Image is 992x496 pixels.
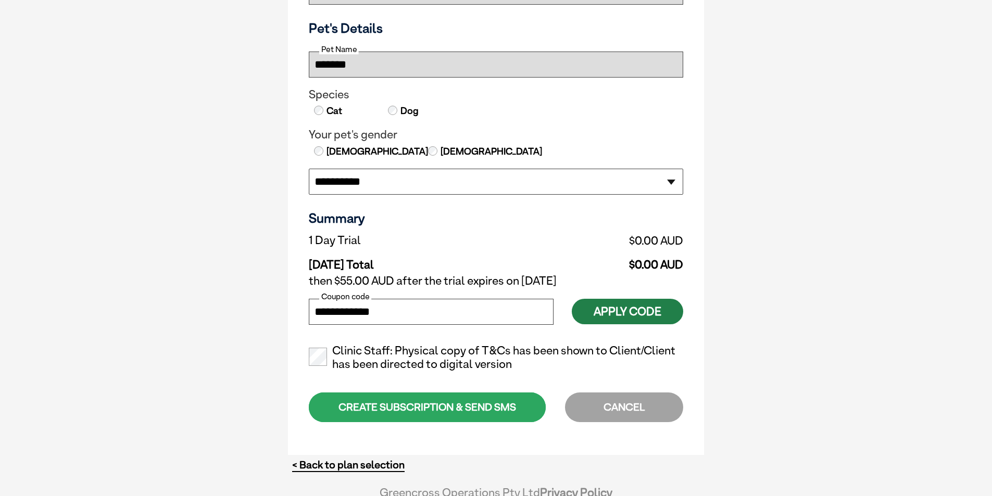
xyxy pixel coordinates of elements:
button: Apply Code [572,299,683,324]
div: CANCEL [565,392,683,422]
h3: Summary [309,210,683,226]
div: CREATE SUBSCRIPTION & SEND SMS [309,392,546,422]
td: $0.00 AUD [512,231,683,250]
legend: Your pet's gender [309,128,683,142]
td: then $55.00 AUD after the trial expires on [DATE] [309,272,683,290]
a: < Back to plan selection [292,459,405,472]
legend: Species [309,88,683,101]
td: $0.00 AUD [512,250,683,272]
label: Clinic Staff: Physical copy of T&Cs has been shown to Client/Client has been directed to digital ... [309,344,683,371]
td: 1 Day Trial [309,231,512,250]
input: Clinic Staff: Physical copy of T&Cs has been shown to Client/Client has been directed to digital ... [309,348,327,366]
h3: Pet's Details [305,20,687,36]
td: [DATE] Total [309,250,512,272]
label: Coupon code [319,292,371,301]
